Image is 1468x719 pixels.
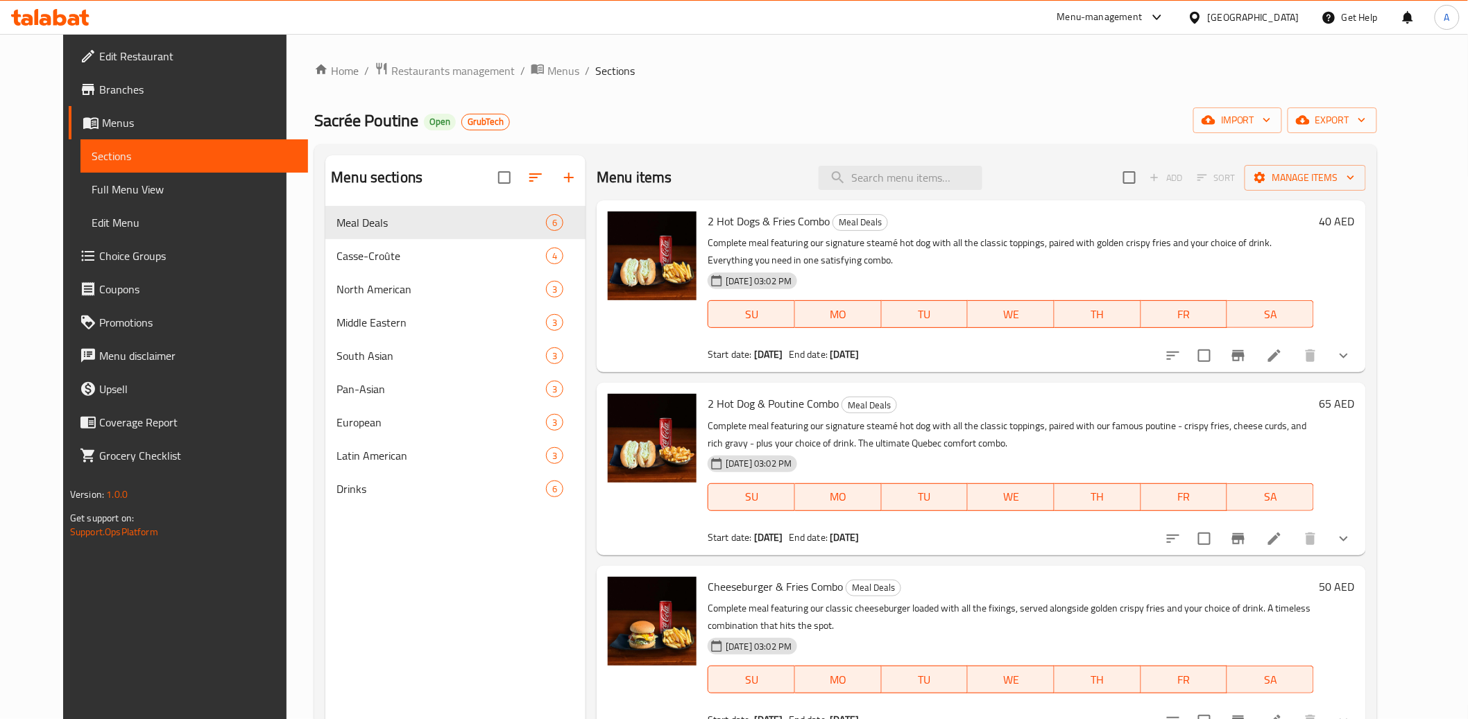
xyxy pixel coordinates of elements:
[462,116,509,128] span: GrubTech
[99,381,297,397] span: Upsell
[336,414,546,431] span: European
[720,457,797,470] span: [DATE] 03:02 PM
[1266,530,1283,547] a: Edit menu item
[708,234,1314,269] p: Complete meal featuring our signature steamé hot dog with all the classic toppings, paired with g...
[1335,530,1352,547] svg: Show Choices
[490,163,519,192] span: Select all sections
[531,62,579,80] a: Menus
[795,666,882,693] button: MO
[546,347,563,364] div: items
[708,345,752,363] span: Start date:
[708,211,830,232] span: 2 Hot Dogs & Fries Combo
[102,114,297,131] span: Menus
[547,283,563,296] span: 3
[69,40,308,73] a: Edit Restaurant
[1055,300,1141,328] button: TH
[69,239,308,272] a: Choice Groups
[547,416,563,429] span: 3
[336,314,546,331] span: Middle Eastern
[70,523,158,541] a: Support.OpsPlatform
[708,666,795,693] button: SU
[80,173,308,206] a: Full Menu View
[1141,483,1228,511] button: FR
[1335,347,1352,364] svg: Show Choices
[1060,304,1136,324] span: TH
[546,248,563,264] div: items
[546,314,563,331] div: items
[546,281,563,297] div: items
[331,167,423,188] h2: Menu sections
[801,487,876,507] span: MO
[99,447,297,464] span: Grocery Checklist
[336,381,546,397] span: Pan-Asian
[887,304,963,324] span: TU
[546,447,563,464] div: items
[99,314,297,331] span: Promotions
[99,248,297,264] span: Choice Groups
[1157,339,1190,372] button: sort-choices
[1055,666,1141,693] button: TH
[720,275,797,288] span: [DATE] 03:02 PM
[1299,112,1366,129] span: export
[1327,522,1360,555] button: show more
[70,485,104,503] span: Version:
[336,248,546,264] div: Casse-Croûte
[720,640,797,653] span: [DATE] 03:02 PM
[1147,304,1222,324] span: FR
[842,397,897,413] div: Meal Deals
[92,181,297,198] span: Full Menu View
[106,485,128,503] span: 1.0.0
[92,148,297,164] span: Sections
[1157,522,1190,555] button: sort-choices
[968,666,1055,693] button: WE
[887,670,963,690] span: TU
[69,339,308,372] a: Menu disclaimer
[546,214,563,231] div: items
[887,487,963,507] span: TU
[1222,339,1255,372] button: Branch-specific-item
[325,472,586,505] div: Drinks6
[1256,169,1355,187] span: Manage items
[336,214,546,231] div: Meal Deals
[70,509,134,527] span: Get support on:
[1204,112,1271,129] span: import
[80,139,308,173] a: Sections
[1227,483,1314,511] button: SA
[846,580,901,596] span: Meal Deals
[547,449,563,462] span: 3
[830,528,859,546] b: [DATE]
[69,372,308,406] a: Upsell
[336,447,546,464] div: Latin American
[547,216,563,229] span: 6
[424,116,456,128] span: Open
[830,345,859,363] b: [DATE]
[547,316,563,329] span: 3
[99,414,297,431] span: Coverage Report
[1294,522,1327,555] button: delete
[336,347,546,364] span: South Asian
[1060,670,1136,690] span: TH
[608,577,697,666] img: Cheeseburger & Fries Combo
[882,300,968,328] button: TU
[69,272,308,306] a: Coupons
[69,106,308,139] a: Menus
[973,670,1049,690] span: WE
[547,383,563,396] span: 3
[314,62,1377,80] nav: breadcrumb
[99,347,297,364] span: Menu disclaimer
[336,480,546,497] span: Drinks
[833,214,887,230] span: Meal Deals
[789,345,828,363] span: End date:
[968,300,1055,328] button: WE
[973,487,1049,507] span: WE
[547,62,579,79] span: Menus
[1233,487,1308,507] span: SA
[325,306,586,339] div: Middle Eastern3
[846,580,901,596] div: Meal Deals
[314,105,418,136] span: Sacrée Poutine
[608,211,697,300] img: 2 Hot Dogs & Fries Combo
[325,439,586,472] div: Latin American3
[708,417,1314,452] p: Complete meal featuring our signature steamé hot dog with all the classic toppings, paired with o...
